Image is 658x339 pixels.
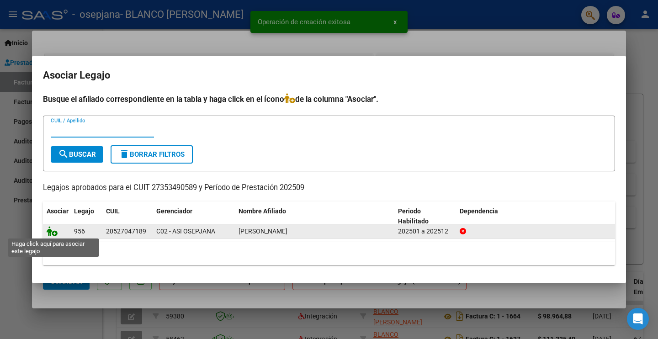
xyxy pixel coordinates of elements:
[43,182,615,194] p: Legajos aprobados para el CUIT 27353490589 y Período de Prestación 202509
[43,242,615,265] div: 1 registros
[627,308,649,330] div: Open Intercom Messenger
[456,201,616,232] datatable-header-cell: Dependencia
[58,148,69,159] mat-icon: search
[398,226,452,237] div: 202501 a 202512
[156,228,215,235] span: C02 - ASI OSEPJANA
[235,201,394,232] datatable-header-cell: Nombre Afiliado
[58,150,96,159] span: Buscar
[239,228,287,235] span: MANTIÑAN MAXIMO LION
[51,146,103,163] button: Buscar
[47,207,69,215] span: Asociar
[70,201,102,232] datatable-header-cell: Legajo
[153,201,235,232] datatable-header-cell: Gerenciador
[119,148,130,159] mat-icon: delete
[111,145,193,164] button: Borrar Filtros
[74,228,85,235] span: 956
[460,207,498,215] span: Dependencia
[156,207,192,215] span: Gerenciador
[43,201,70,232] datatable-header-cell: Asociar
[43,93,615,105] h4: Busque el afiliado correspondiente en la tabla y haga click en el ícono de la columna "Asociar".
[398,207,429,225] span: Periodo Habilitado
[394,201,456,232] datatable-header-cell: Periodo Habilitado
[102,201,153,232] datatable-header-cell: CUIL
[239,207,286,215] span: Nombre Afiliado
[106,207,120,215] span: CUIL
[119,150,185,159] span: Borrar Filtros
[106,226,146,237] div: 20527047189
[74,207,94,215] span: Legajo
[43,67,615,84] h2: Asociar Legajo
